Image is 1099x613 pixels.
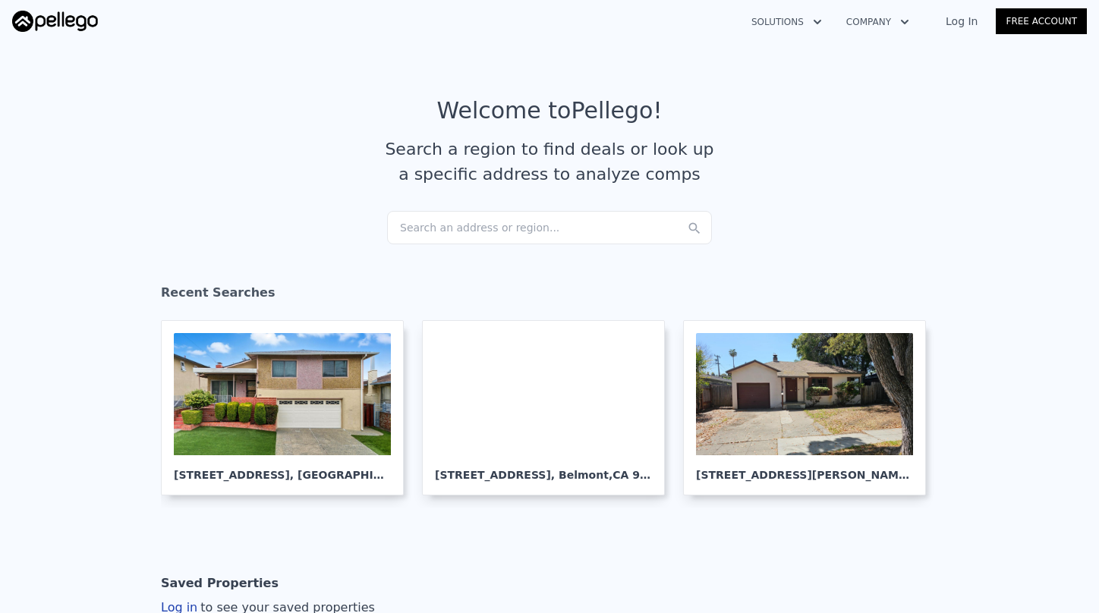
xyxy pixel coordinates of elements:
div: Recent Searches [161,272,938,320]
button: Company [834,8,921,36]
span: , CA 94002 [609,469,669,481]
a: Free Account [996,8,1087,34]
button: Solutions [739,8,834,36]
div: [STREET_ADDRESS][PERSON_NAME] , [GEOGRAPHIC_DATA] [696,455,913,483]
div: Search a region to find deals or look up a specific address to analyze comps [379,137,720,187]
div: Welcome to Pellego ! [437,97,663,124]
a: [STREET_ADDRESS], [GEOGRAPHIC_DATA] [161,320,416,495]
img: Pellego [12,11,98,32]
div: [STREET_ADDRESS] , Belmont [435,455,652,483]
a: [STREET_ADDRESS][PERSON_NAME], [GEOGRAPHIC_DATA] [683,320,938,495]
div: [STREET_ADDRESS] , [GEOGRAPHIC_DATA] [174,455,391,483]
a: Log In [927,14,996,29]
a: [STREET_ADDRESS], Belmont,CA 94002 [422,320,677,495]
div: Saved Properties [161,568,279,599]
div: Search an address or region... [387,211,712,244]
